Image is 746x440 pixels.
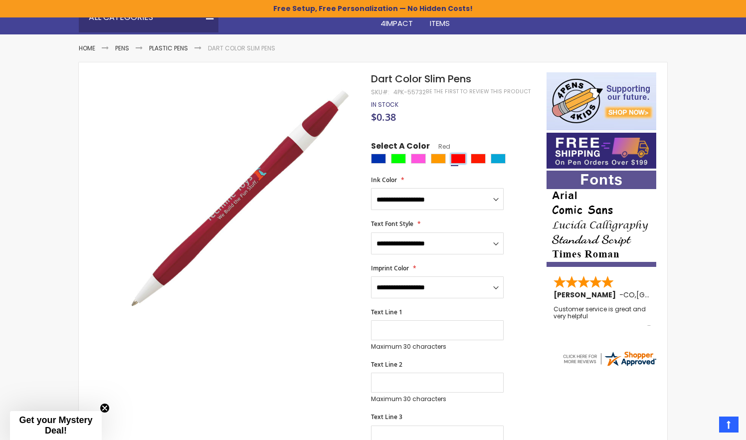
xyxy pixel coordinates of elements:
div: Turquoise [491,154,506,164]
span: Pens [293,8,311,18]
span: 4PROMOTIONAL ITEMS [430,8,497,28]
span: Text Line 3 [371,413,402,421]
span: Get your Mystery Deal! [19,415,92,436]
a: 4pens.com certificate URL [561,361,657,370]
div: Customer service is great and very helpful [554,306,650,327]
img: 4pens.com widget logo [561,350,657,368]
div: Bright Red [471,154,486,164]
span: Dart Color Slim Pens [371,72,471,86]
a: Plastic Pens [149,44,188,52]
a: Be the first to review this product [426,88,531,95]
img: Free shipping on orders over $199 [547,133,656,169]
span: Pencils [337,8,365,18]
button: Close teaser [100,403,110,413]
a: 4Pens4impact [373,2,422,35]
span: Rush [523,8,542,18]
span: [GEOGRAPHIC_DATA] [636,290,710,300]
span: CO [623,290,635,300]
div: Blue [371,154,386,164]
span: Text Line 1 [371,308,402,316]
span: $0.38 [371,110,396,124]
span: [PERSON_NAME] [554,290,619,300]
img: font-personalization-examples [547,171,656,267]
span: 4Pens 4impact [380,8,414,28]
span: Imprint Color [371,264,409,272]
span: Text Font Style [371,220,413,228]
div: 4pk-55732 [393,88,426,96]
div: Get your Mystery Deal!Close teaser [10,411,102,440]
a: Pens [115,44,129,52]
strong: SKU [371,88,389,96]
div: Pink [411,154,426,164]
div: Lime Green [391,154,406,164]
span: Red [430,142,450,151]
a: 4PROMOTIONALITEMS [422,2,505,35]
img: 4pens 4 kids [547,72,656,130]
span: Text Line 2 [371,360,402,369]
li: Dart Color Slim Pens [208,44,275,52]
a: Home [79,44,95,52]
p: Maximum 30 characters [371,395,504,403]
span: Specials [568,8,601,18]
img: dart-color-slim-pens-red_1_1.jpeg [130,87,358,315]
span: Ink Color [371,176,397,184]
div: Orange [431,154,446,164]
div: Availability [371,101,398,109]
span: Select A Color [371,141,430,154]
div: Red [451,154,466,164]
a: Top [719,417,739,433]
span: - , [619,290,710,300]
span: Home [247,8,267,18]
p: Maximum 30 characters [371,343,504,351]
span: In stock [371,100,398,109]
span: Blog [617,8,636,18]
